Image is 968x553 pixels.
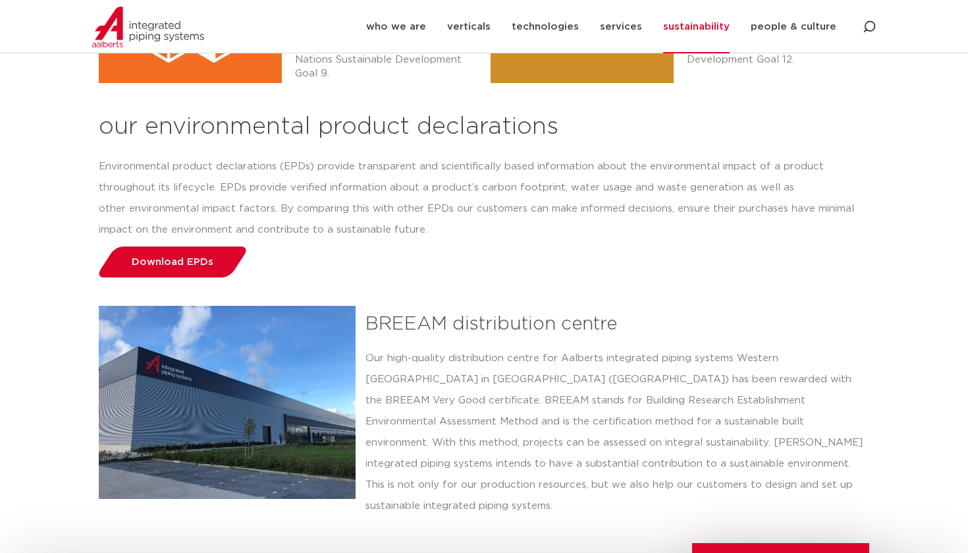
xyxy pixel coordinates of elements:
[99,111,869,143] h2: our environmental product declarations
[365,348,869,517] p: Our high-quality distribution centre for Aalberts integrated piping systems Western [GEOGRAPHIC_D...
[132,257,213,267] span: Download EPDs
[95,247,250,277] a: Download EPDs
[99,156,869,241] p: Environmental product declarations (EPDs) provide transparent and scientifically based informatio...
[365,311,869,337] h3: BREEAM distribution centre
